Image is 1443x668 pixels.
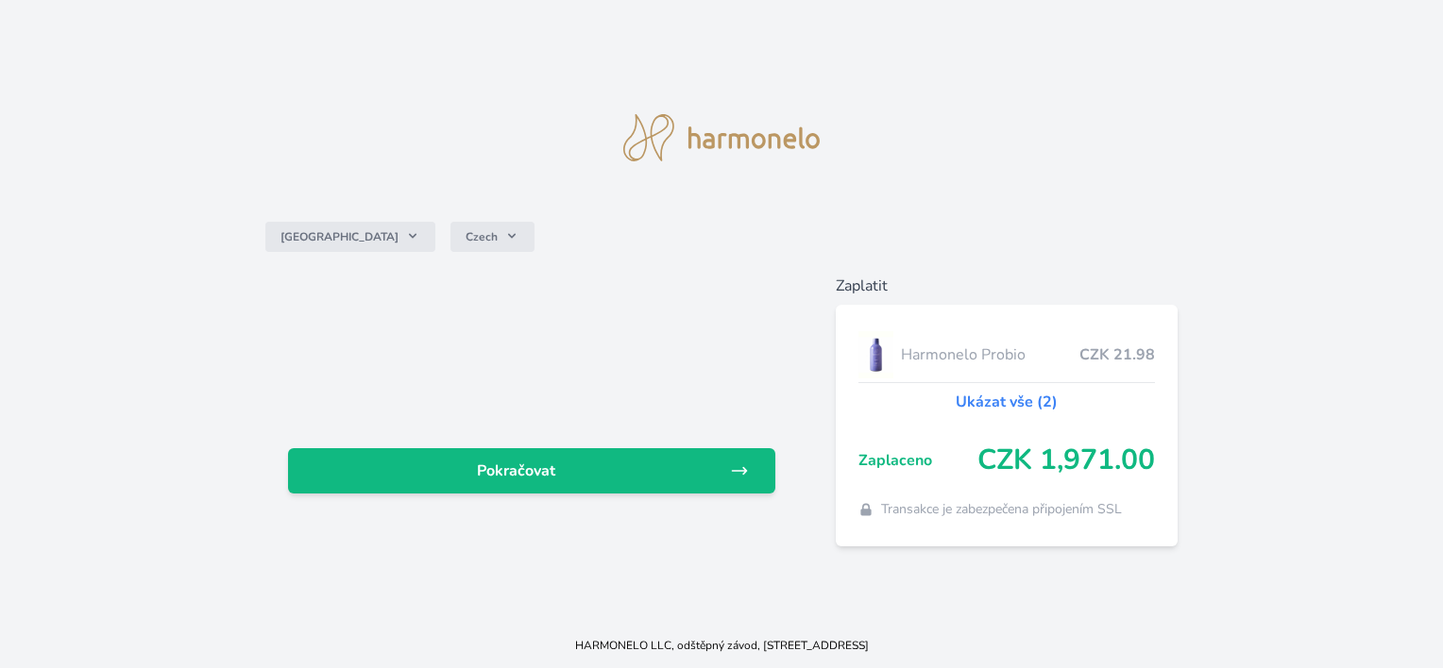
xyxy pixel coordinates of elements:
span: Pokračovat [303,459,729,482]
span: Zaplaceno [858,449,977,472]
img: CLEAN_PROBIO_se_stinem_x-lo.jpg [858,331,894,378]
span: CZK 1,971.00 [977,443,1155,477]
img: logo.svg [623,114,820,161]
span: CZK 21.98 [1079,343,1155,366]
span: Czech [466,229,498,244]
button: Czech [450,222,535,252]
a: Pokračovat [288,448,774,493]
span: Transakce je zabezpečena připojením SSL [881,500,1122,519]
a: Ukázat vše (2) [956,391,1058,413]
button: [GEOGRAPHIC_DATA] [265,222,435,252]
span: Harmonelo Probio [901,343,1078,366]
span: [GEOGRAPHIC_DATA] [280,229,399,244]
h6: Zaplatit [836,275,1178,297]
